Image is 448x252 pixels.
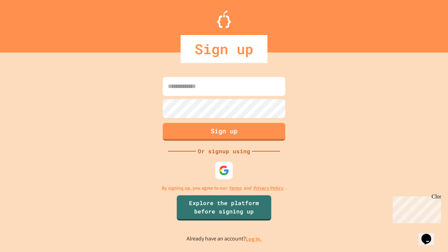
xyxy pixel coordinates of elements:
[246,235,262,243] a: Log in.
[217,10,231,28] img: Logo.svg
[3,3,48,44] div: Chat with us now!Close
[253,184,283,192] a: Privacy Policy
[162,184,287,192] p: By signing up, you agree to our and .
[187,234,262,243] p: Already have an account?
[163,123,285,141] button: Sign up
[419,224,441,245] iframe: chat widget
[390,194,441,223] iframe: chat widget
[177,195,271,220] a: Explore the platform before signing up
[181,35,267,63] div: Sign up
[196,147,252,155] div: Or signup using
[219,165,229,176] img: google-icon.svg
[229,184,242,192] a: Terms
